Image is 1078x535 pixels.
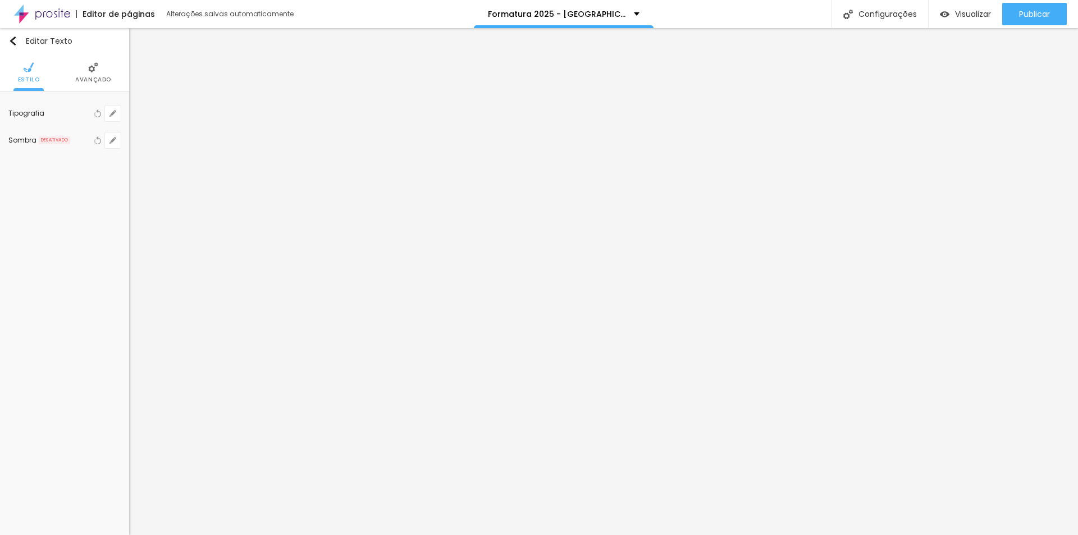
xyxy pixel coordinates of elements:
iframe: Editor [129,28,1078,535]
span: Visualizar [955,10,991,19]
img: Icone [8,36,17,45]
img: Icone [843,10,853,19]
img: Icone [24,62,34,72]
img: Icone [88,62,98,72]
div: Tipografia [8,110,92,117]
div: Sombra [8,137,36,144]
button: Publicar [1002,3,1067,25]
div: Alterações salvas automaticamente [166,11,295,17]
p: Formatura 2025 - [GEOGRAPHIC_DATA] [488,10,625,18]
span: Publicar [1019,10,1050,19]
span: Avançado [75,77,111,83]
span: Estilo [18,77,40,83]
img: view-1.svg [940,10,949,19]
button: Visualizar [929,3,1002,25]
span: DESATIVADO [39,136,70,144]
div: Editor de páginas [76,10,155,18]
div: Editar Texto [8,36,72,45]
